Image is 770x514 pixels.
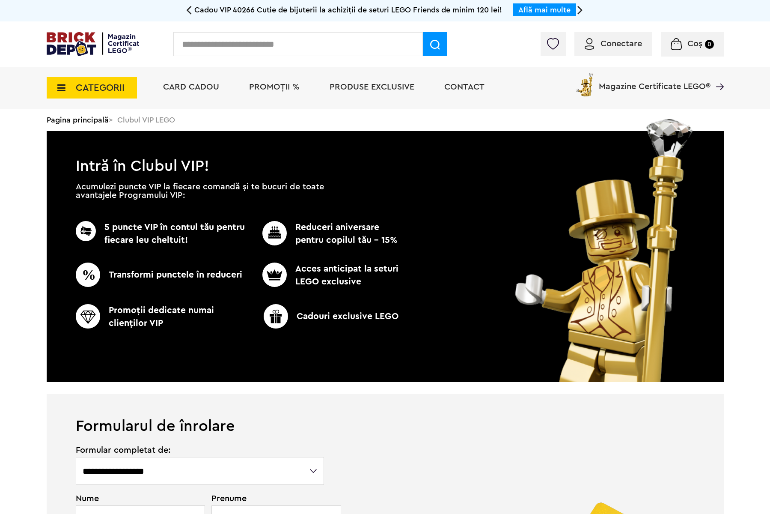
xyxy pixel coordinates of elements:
img: CC_BD_Green_chek_mark [76,304,100,329]
img: CC_BD_Green_chek_mark [76,221,96,241]
span: Prenume [211,494,325,503]
p: Acumulezi puncte VIP la fiecare comandă și te bucuri de toate avantajele Programului VIP: [76,182,324,200]
span: Conectare [601,39,642,48]
a: PROMOȚII % [249,83,300,91]
img: vip_page_image [503,119,706,382]
a: Card Cadou [163,83,219,91]
a: Produse exclusive [330,83,414,91]
span: CATEGORII [76,83,125,93]
a: Află mai multe [518,6,571,14]
img: CC_BD_Green_chek_mark [76,263,100,287]
p: Promoţii dedicate numai clienţilor VIP [76,304,248,330]
span: Nume [76,494,201,503]
p: 5 puncte VIP în contul tău pentru fiecare leu cheltuit! [76,221,248,247]
a: Conectare [585,39,642,48]
span: Formular completat de: [76,446,325,454]
h1: Intră în Clubul VIP! [47,131,724,170]
img: CC_BD_Green_chek_mark [262,263,287,287]
small: 0 [705,40,714,49]
a: Magazine Certificate LEGO® [711,71,724,80]
div: > Clubul VIP LEGO [47,109,724,131]
span: Cadou VIP 40266 Cutie de bijuterii la achiziții de seturi LEGO Friends de minim 120 lei! [194,6,502,14]
h1: Formularul de înrolare [47,394,724,434]
p: Acces anticipat la seturi LEGO exclusive [248,263,401,288]
p: Reduceri aniversare pentru copilul tău - 15% [248,221,401,247]
a: Contact [444,83,485,91]
span: Magazine Certificate LEGO® [599,71,711,91]
img: CC_BD_Green_chek_mark [264,304,288,329]
img: CC_BD_Green_chek_mark [262,221,287,245]
span: Coș [687,39,702,48]
a: Pagina principală [47,116,109,124]
p: Transformi punctele în reduceri [76,263,248,287]
p: Cadouri exclusive LEGO [245,304,417,329]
